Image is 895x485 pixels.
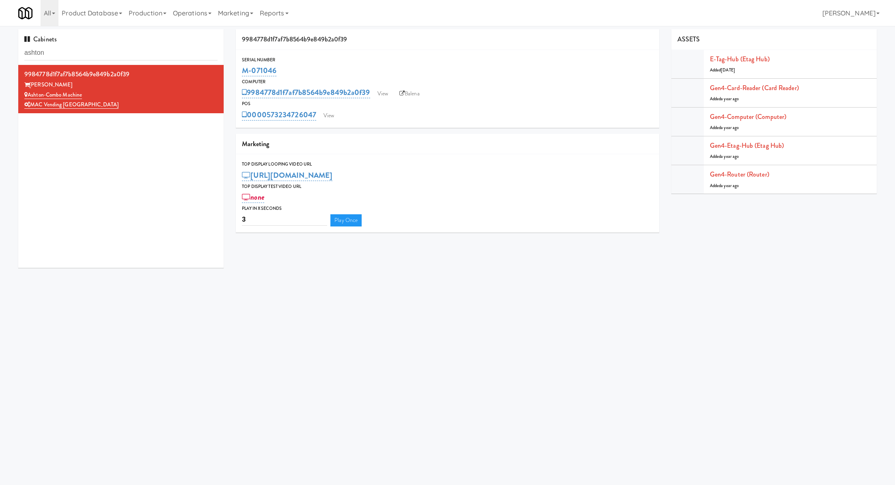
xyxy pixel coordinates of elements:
[710,141,784,150] a: Gen4-etag-hub (Etag Hub)
[24,80,218,90] div: [PERSON_NAME]
[242,139,269,149] span: Marketing
[721,67,735,73] span: [DATE]
[242,160,653,168] div: Top Display Looping Video Url
[721,183,739,189] span: a year ago
[721,96,739,102] span: a year ago
[242,100,653,108] div: POS
[710,170,769,179] a: Gen4-router (Router)
[319,110,338,122] a: View
[710,54,770,64] a: E-tag-hub (Etag Hub)
[710,112,786,121] a: Gen4-computer (Computer)
[242,183,653,191] div: Top Display Test Video Url
[710,83,799,93] a: Gen4-card-reader (Card Reader)
[18,65,224,113] li: 9984778d1f7af7b8564b9e849b2a0f39[PERSON_NAME] Ashton-Combo MachineMAC Vending [GEOGRAPHIC_DATA]
[24,45,218,60] input: Search cabinets
[330,214,362,226] a: Play Once
[677,34,700,44] span: ASSETS
[24,34,57,44] span: Cabinets
[710,96,739,102] span: Added
[710,153,739,160] span: Added
[242,192,264,203] a: none
[242,78,653,86] div: Computer
[710,183,739,189] span: Added
[721,125,739,131] span: a year ago
[18,6,32,20] img: Micromart
[24,101,119,109] a: MAC Vending [GEOGRAPHIC_DATA]
[710,67,735,73] span: Added
[373,88,392,100] a: View
[395,88,424,100] a: Balena
[24,68,218,80] div: 9984778d1f7af7b8564b9e849b2a0f39
[710,125,739,131] span: Added
[242,205,653,213] div: Play in X seconds
[24,91,82,99] a: Ashton-Combo Machine
[242,109,316,121] a: 0000573234726047
[242,65,276,76] a: M-071046
[236,29,659,50] div: 9984778d1f7af7b8564b9e849b2a0f39
[242,170,332,181] a: [URL][DOMAIN_NAME]
[242,87,370,98] a: 9984778d1f7af7b8564b9e849b2a0f39
[721,153,739,160] span: a year ago
[242,56,653,64] div: Serial Number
